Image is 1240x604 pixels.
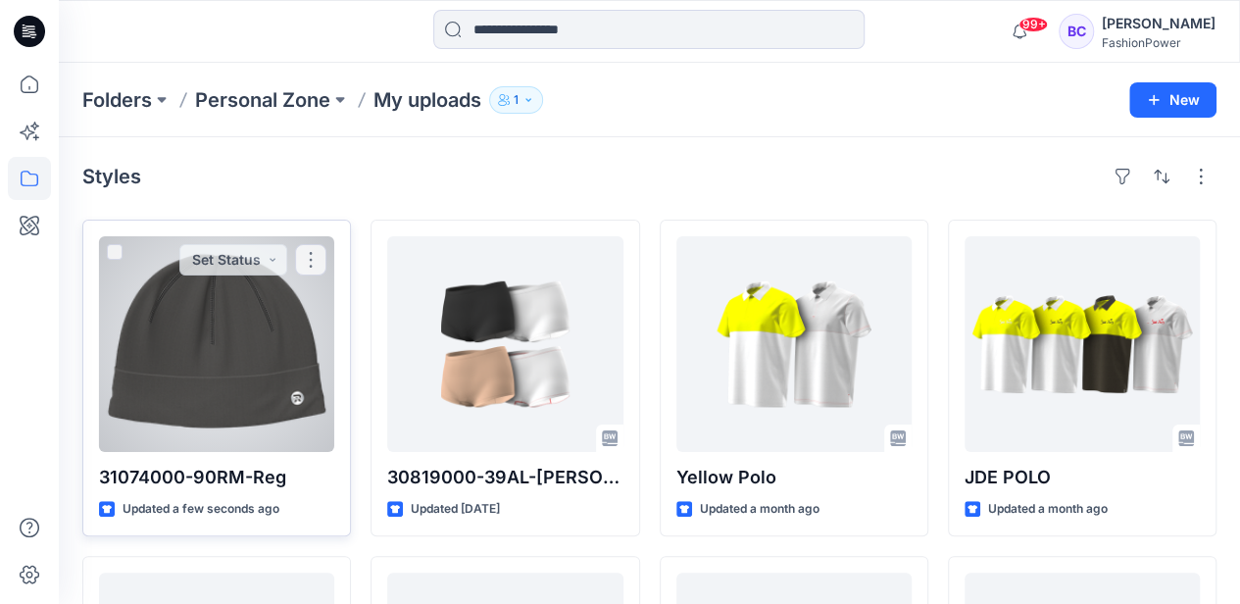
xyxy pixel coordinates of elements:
[1018,17,1048,32] span: 99+
[676,236,912,452] a: Yellow Polo
[195,86,330,114] a: Personal Zone
[676,464,912,491] p: Yellow Polo
[514,89,519,111] p: 1
[99,236,334,452] a: 31074000-90RM-Reg
[1102,35,1215,50] div: FashionPower
[387,464,622,491] p: 30819000-39AL-[PERSON_NAME]
[82,86,152,114] a: Folders
[965,464,1200,491] p: JDE POLO
[700,499,819,520] p: Updated a month ago
[411,499,500,520] p: Updated [DATE]
[1129,82,1216,118] button: New
[988,499,1108,520] p: Updated a month ago
[99,464,334,491] p: 31074000-90RM-Reg
[1102,12,1215,35] div: [PERSON_NAME]
[387,236,622,452] a: 30819000-39AL-Tirza
[1059,14,1094,49] div: BC
[123,499,279,520] p: Updated a few seconds ago
[489,86,543,114] button: 1
[965,236,1200,452] a: JDE POLO
[82,165,141,188] h4: Styles
[373,86,481,114] p: My uploads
